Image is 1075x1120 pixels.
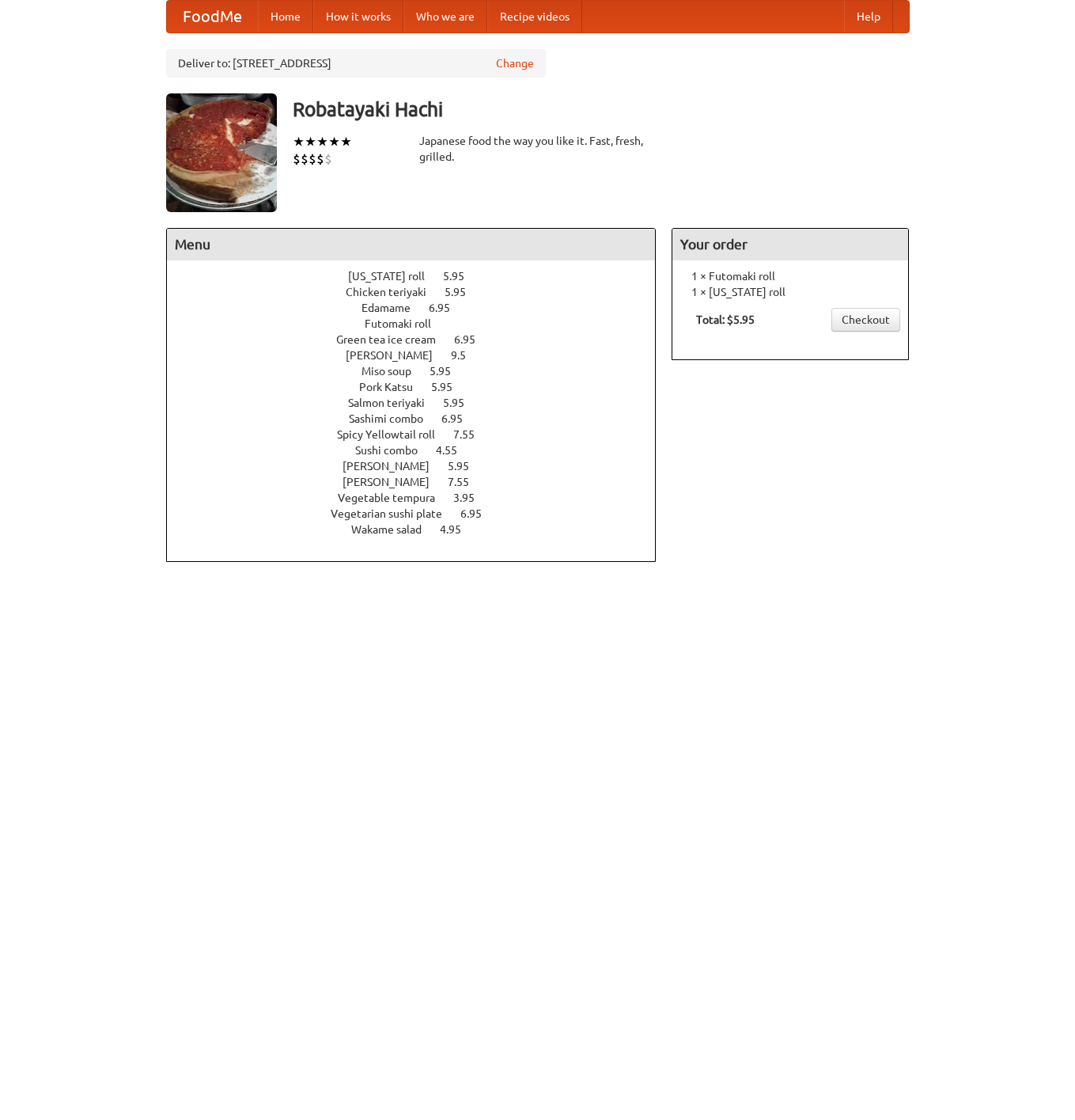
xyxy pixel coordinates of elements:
[355,444,433,457] span: Sushi combo
[348,270,494,283] a: [US_STATE] roll 5.95
[448,460,485,473] span: 5.95
[440,523,477,536] span: 4.95
[293,93,910,125] h3: Robatayaki Hachi
[429,302,466,314] span: 6.95
[454,333,491,346] span: 6.95
[460,507,498,520] span: 6.95
[351,523,490,536] a: Wakame salad 4.95
[441,412,479,425] span: 6.95
[338,492,504,504] a: Vegetable tempura 3.95
[487,1,582,32] a: Recipe videos
[361,365,427,378] span: Miso soup
[355,444,486,457] a: Sushi combo 4.55
[337,428,451,441] span: Spicy Yellowtail roll
[316,133,328,150] li: ★
[331,507,511,520] a: Vegetarian sushi plate 6.95
[445,286,482,298] span: 5.95
[343,460,498,473] a: [PERSON_NAME] 5.95
[305,133,316,150] li: ★
[361,302,479,314] a: Edamame 6.95
[349,412,492,425] a: Sashimi combo 6.95
[328,133,340,150] li: ★
[359,381,482,393] a: Pork Katsu 5.95
[331,507,458,520] span: Vegetarian sushi plate
[346,349,495,362] a: [PERSON_NAME] 9.5
[351,523,437,536] span: Wakame salad
[343,460,445,473] span: [PERSON_NAME]
[313,1,403,32] a: How it works
[338,492,451,504] span: Vegetable tempura
[496,55,534,71] a: Change
[346,286,495,298] a: Chicken teriyaki 5.95
[419,133,657,165] div: Japanese food the way you like it. Fast, fresh, grilled.
[453,492,490,504] span: 3.95
[365,317,447,330] span: Futomaki roll
[403,1,487,32] a: Who we are
[348,397,494,409] a: Salmon teriyaki 5.95
[451,349,482,362] span: 9.5
[348,270,441,283] span: [US_STATE] roll
[166,93,277,212] img: angular.jpg
[430,365,467,378] span: 5.95
[680,284,900,300] li: 1 × [US_STATE] roll
[340,133,352,150] li: ★
[337,428,504,441] a: Spicy Yellowtail roll 7.55
[336,333,452,346] span: Green tea ice cream
[308,150,316,168] li: $
[343,476,445,488] span: [PERSON_NAME]
[346,286,442,298] span: Chicken teriyaki
[443,397,480,409] span: 5.95
[431,381,468,393] span: 5.95
[696,313,755,326] b: Total: $5.95
[361,302,426,314] span: Edamame
[316,150,324,168] li: $
[680,268,900,284] li: 1 × Futomaki roll
[301,150,308,168] li: $
[343,476,498,488] a: [PERSON_NAME] 7.55
[436,444,473,457] span: 4.55
[258,1,313,32] a: Home
[359,381,429,393] span: Pork Katsu
[293,150,301,168] li: $
[293,133,305,150] li: ★
[167,1,258,32] a: FoodMe
[831,308,900,332] a: Checkout
[844,1,893,32] a: Help
[346,349,449,362] span: [PERSON_NAME]
[448,476,485,488] span: 7.55
[365,317,476,330] a: Futomaki roll
[349,412,439,425] span: Sashimi combo
[361,365,480,378] a: Miso soup 5.95
[167,229,656,260] h4: Menu
[166,49,546,78] div: Deliver to: [STREET_ADDRESS]
[348,397,441,409] span: Salmon teriyaki
[672,229,908,260] h4: Your order
[324,150,332,168] li: $
[443,270,480,283] span: 5.95
[453,428,490,441] span: 7.55
[336,333,505,346] a: Green tea ice cream 6.95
